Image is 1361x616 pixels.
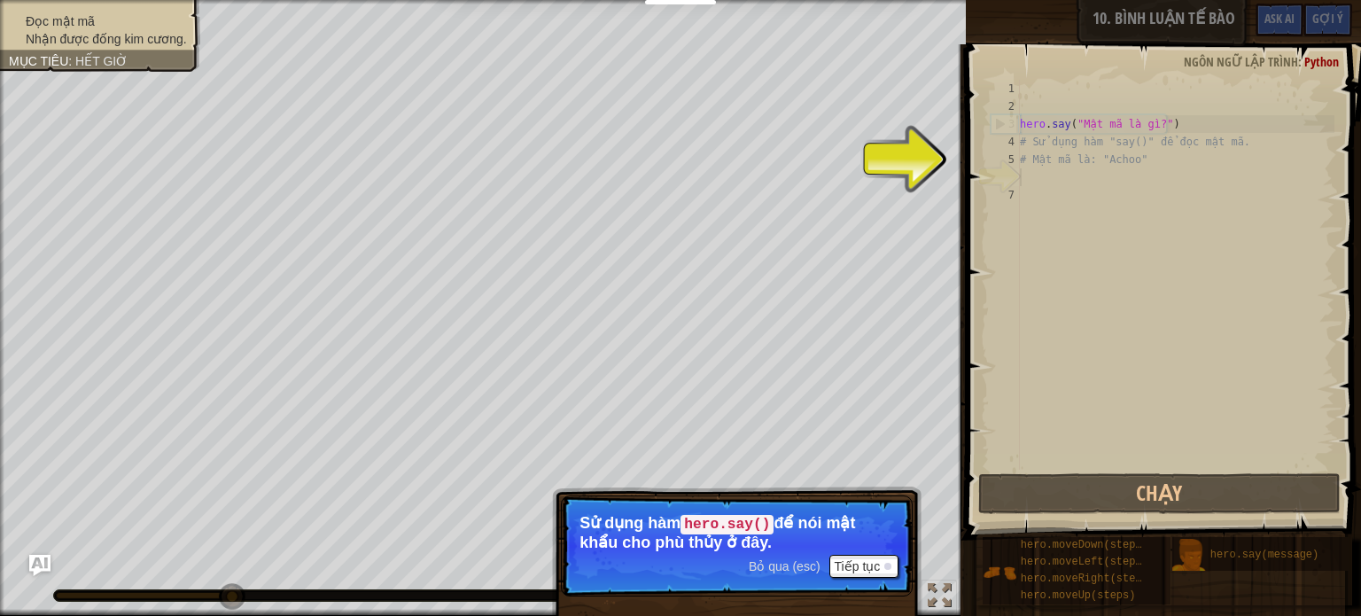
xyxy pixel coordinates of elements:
[1256,4,1303,36] button: Ask AI
[1298,53,1304,70] span: :
[579,514,894,551] p: Sử dụng hàm để nói mật khẩu cho phù thủy ở đây.
[983,556,1016,589] img: portrait.png
[978,473,1341,514] button: Chạy
[991,168,1020,186] div: 6
[1304,53,1339,70] span: Python
[1172,539,1206,573] img: portrait.png
[991,186,1020,204] div: 7
[1264,10,1295,27] span: Ask AI
[749,559,820,573] span: Bỏ qua (esc)
[680,515,774,534] code: hero.say()
[992,115,1020,133] div: 3
[26,14,95,28] span: Đọc mật mã
[1312,10,1343,27] span: Gợi ý
[1021,539,1148,551] span: hero.moveDown(steps)
[1021,556,1148,568] span: hero.moveLeft(steps)
[29,555,51,576] button: Ask AI
[829,555,899,578] button: Tiếp tục
[68,54,75,68] span: :
[75,54,128,68] span: Hết giờ
[1210,549,1318,561] span: hero.say(message)
[991,133,1020,151] div: 4
[1021,573,1155,585] span: hero.moveRight(steps)
[26,32,187,46] span: Nhận được đống kim cương.
[1021,589,1136,602] span: hero.moveUp(steps)
[9,12,187,30] li: Đọc mật mã
[991,97,1020,115] div: 2
[991,80,1020,97] div: 1
[9,54,68,68] span: Mục tiêu
[991,151,1020,168] div: 5
[1184,53,1298,70] span: Ngôn ngữ lập trình
[9,30,187,48] li: Nhận được đống kim cương.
